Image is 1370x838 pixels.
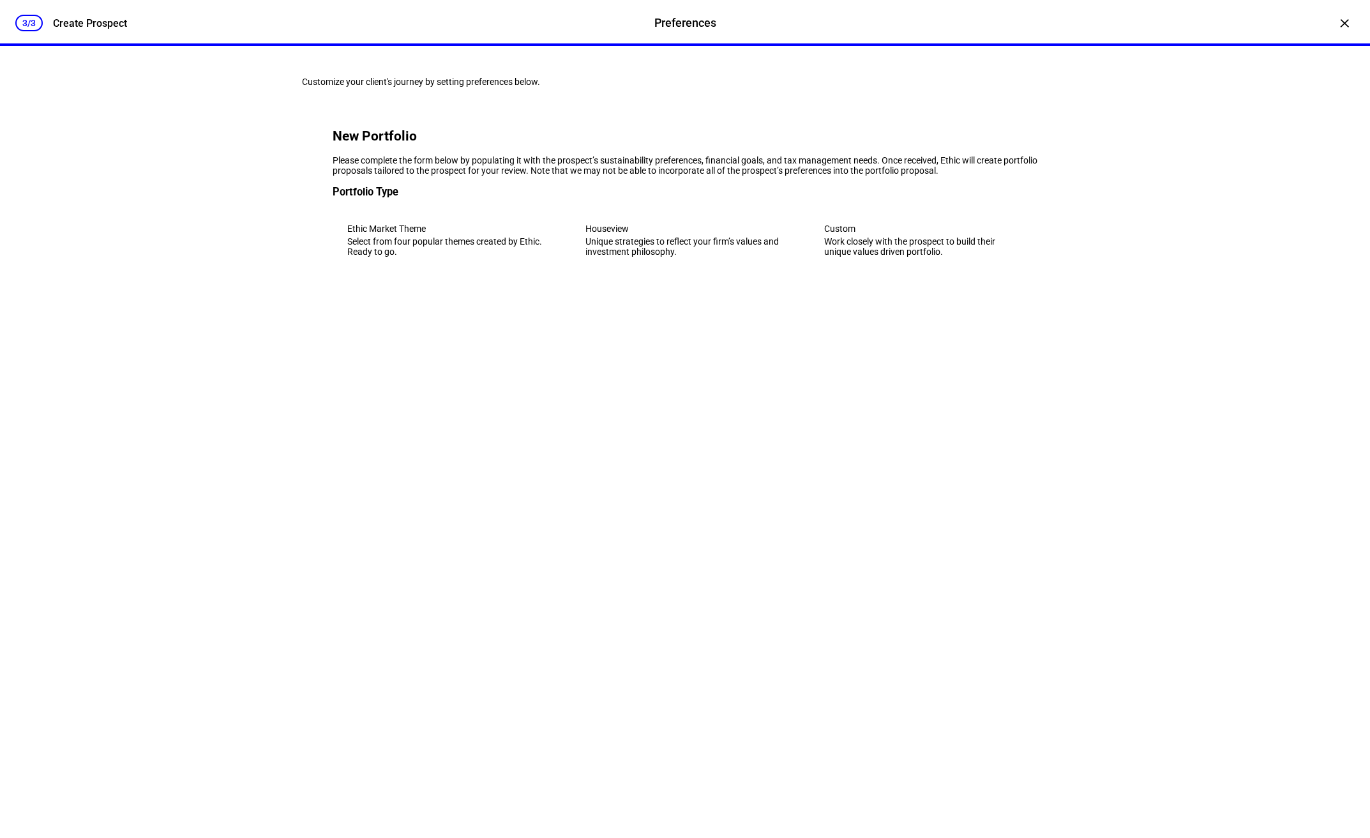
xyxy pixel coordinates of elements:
[333,209,561,271] eth-mega-radio-button: Ethic Market Theme
[347,236,546,257] div: Select from four popular themes created by Ethic. Ready to go.
[53,17,127,29] div: Create Prospect
[585,224,784,234] div: Houseview
[333,186,1037,198] h3: Portfolio Type
[585,236,784,257] div: Unique strategies to reflect your firm’s values and investment philosophy.
[809,209,1037,271] eth-mega-radio-button: Custom
[333,128,1037,144] h2: New Portfolio
[824,236,1023,257] div: Work closely with the prospect to build their unique values driven portfolio.
[15,15,43,31] div: 3/3
[571,209,799,271] eth-mega-radio-button: Houseview
[347,224,546,234] div: Ethic Market Theme
[824,224,1023,234] div: Custom
[333,155,1037,176] div: Please complete the form below by populating it with the prospect’s sustainability preferences, f...
[654,15,716,31] div: Preferences
[302,77,1068,87] div: Customize your client's journey by setting preferences below.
